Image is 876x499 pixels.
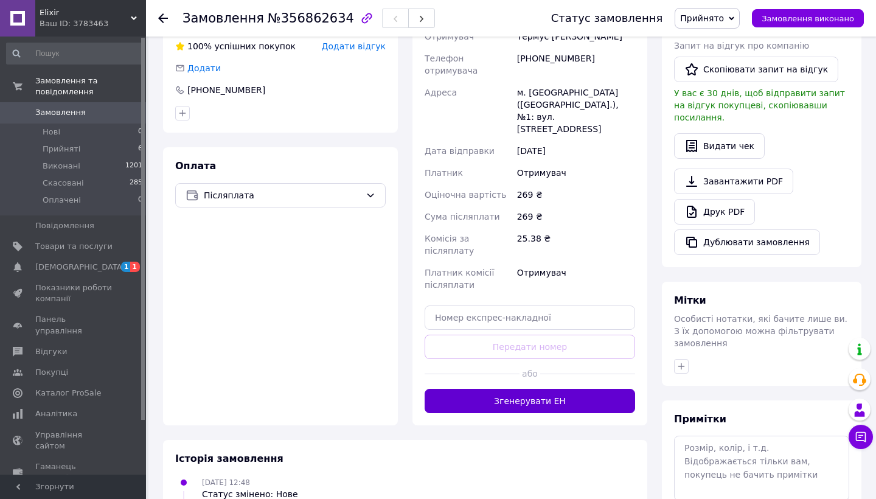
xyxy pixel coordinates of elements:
span: [DEMOGRAPHIC_DATA] [35,262,125,273]
div: [PHONE_NUMBER] [186,84,266,96]
span: Прийняті [43,144,80,155]
span: 0 [138,195,142,206]
span: Каталог ProSale [35,388,101,399]
span: Покупці [35,367,68,378]
span: Скасовані [43,178,84,189]
span: Особисті нотатки, які бачите лише ви. З їх допомогою можна фільтрувати замовлення [674,314,847,348]
span: Оціночна вартість [425,190,506,200]
span: Повідомлення [35,220,94,231]
span: Виконані [43,161,80,172]
span: Прийнято [680,13,724,23]
span: 6 [138,144,142,155]
span: Отримувач [425,32,474,41]
span: Адреса [425,88,457,97]
span: Замовлення та повідомлення [35,75,146,97]
span: Платник [425,168,463,178]
span: Комісія за післяплату [425,234,474,256]
div: Ваш ID: 3783463 [40,18,146,29]
span: Elixir [40,7,131,18]
span: Запит на відгук про компанію [674,41,809,51]
div: Отримувач [515,262,638,296]
span: Замовлення виконано [762,14,854,23]
span: Історія замовлення [175,453,283,464]
span: 285 [130,178,142,189]
span: Показники роботи компанії [35,282,113,304]
div: Отримувач [515,162,638,184]
div: 269 ₴ [515,184,638,206]
span: Дата відправки [425,146,495,156]
span: Платник комісії післяплати [425,268,494,290]
button: Згенерувати ЕН [425,389,635,413]
span: Додати [187,63,221,73]
span: Додати відгук [322,41,386,51]
span: Оплачені [43,195,81,206]
input: Номер експрес-накладної [425,305,635,330]
div: успішних покупок [175,40,296,52]
span: Аналітика [35,408,77,419]
button: Замовлення виконано [752,9,864,27]
button: Чат з покупцем [849,425,873,449]
div: [PHONE_NUMBER] [515,47,638,82]
span: Управління сайтом [35,430,113,452]
div: м. [GEOGRAPHIC_DATA] ([GEOGRAPHIC_DATA].), №1: вул. [STREET_ADDRESS] [515,82,638,140]
div: Статус замовлення [551,12,663,24]
span: Сума післяплати [425,212,500,222]
div: 25.38 ₴ [515,228,638,262]
div: Повернутися назад [158,12,168,24]
span: Гаманець компанії [35,461,113,483]
span: Товари та послуги [35,241,113,252]
a: Завантажити PDF [674,169,793,194]
span: 1201 [125,161,142,172]
div: [DATE] [515,140,638,162]
span: Нові [43,127,60,138]
span: 0 [138,127,142,138]
button: Дублювати замовлення [674,229,820,255]
span: №356862634 [268,11,354,26]
span: Післяплата [204,189,361,202]
span: 1 [121,262,131,272]
input: Пошук [6,43,144,65]
button: Видати чек [674,133,765,159]
span: Телефон отримувача [425,54,478,75]
span: Примітки [674,413,726,425]
span: Оплата [175,160,216,172]
div: 269 ₴ [515,206,638,228]
span: Замовлення [182,11,264,26]
span: 100% [187,41,212,51]
span: У вас є 30 днів, щоб відправити запит на відгук покупцеві, скопіювавши посилання. [674,88,845,122]
span: 1 [130,262,140,272]
span: Мітки [674,295,706,306]
span: [DATE] 12:48 [202,478,250,487]
button: Скопіювати запит на відгук [674,57,838,82]
span: Замовлення [35,107,86,118]
a: Друк PDF [674,199,755,225]
span: Відгуки [35,346,67,357]
span: або [520,368,541,380]
span: Панель управління [35,314,113,336]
